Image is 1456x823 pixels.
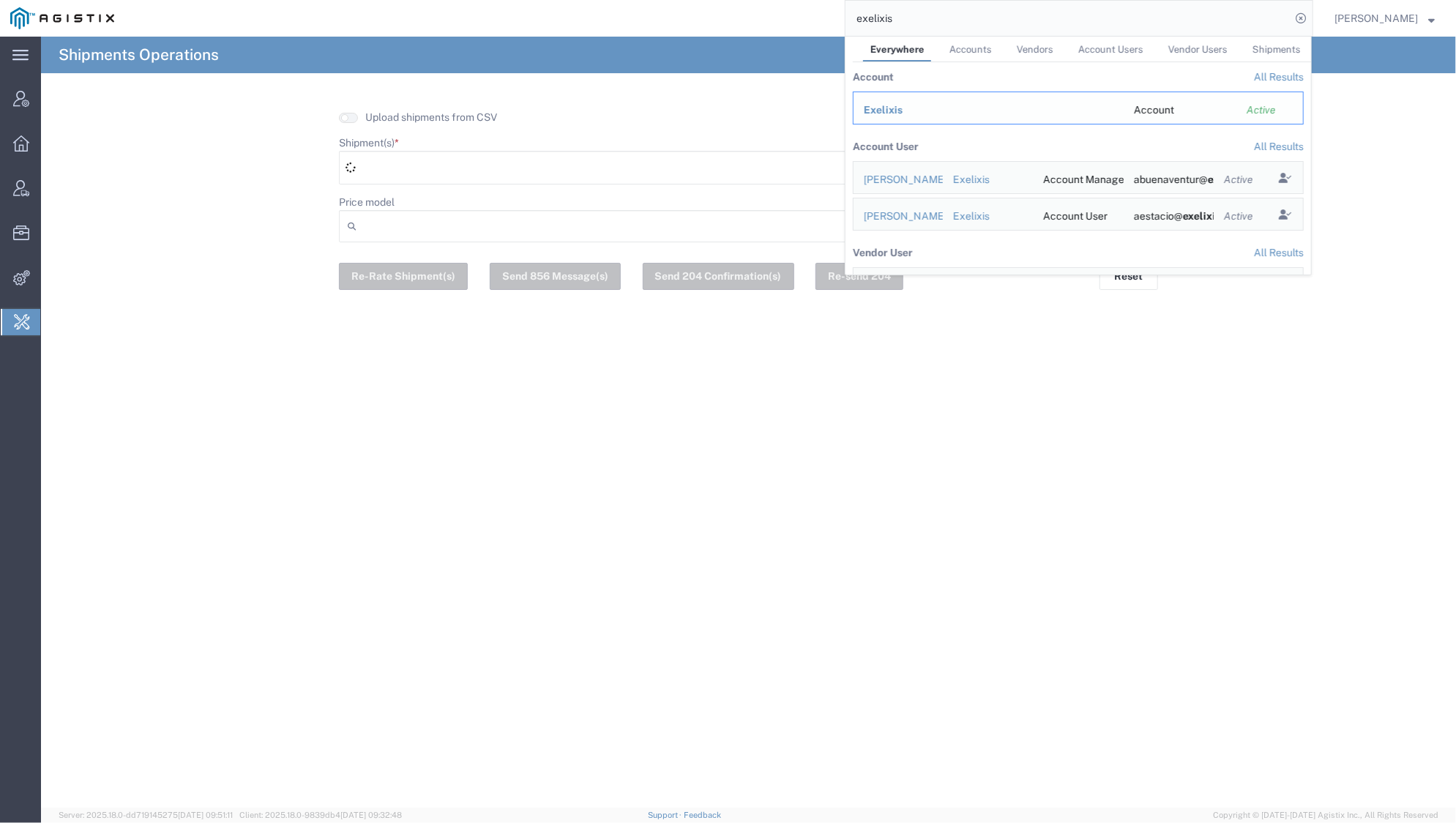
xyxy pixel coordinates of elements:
a: Feedback [684,811,721,819]
div: Exelixis [953,172,1023,187]
div: Alexander Estacio [864,209,933,224]
th: Account User [853,132,919,161]
span: Vendor Users [1168,44,1228,55]
span: Abbie Wilkiemeyer [1334,10,1418,26]
div: Exelixis [864,103,1113,118]
span: Vendors [1017,44,1053,55]
div: Active [1224,172,1258,187]
a: View all vendor users found by criterion [1254,247,1304,258]
span: Account Users [1078,44,1143,55]
button: [PERSON_NAME] [1334,10,1436,27]
div: Art Buenaventura [864,172,933,187]
div: Account Manager [1043,172,1113,187]
div: Active [1224,209,1258,224]
span: exelixis [1183,210,1220,222]
a: View all accounts found by criterion [1254,71,1304,83]
a: View all account users found by criterion [1254,141,1304,152]
span: [DATE] 09:51:11 [178,811,233,819]
div: aestacio@exelixis.com [1134,209,1203,224]
span: Client: 2025.18.0-9839db4 [239,811,402,819]
span: [DATE] 09:32:48 [340,811,402,819]
span: Copyright © [DATE]-[DATE] Agistix Inc., All Rights Reserved [1213,809,1438,822]
input: Search for shipment number, reference number [845,1,1291,36]
label: Shipment(s) [339,135,399,151]
div: Account User [1043,209,1113,224]
button: Reset [1100,263,1158,290]
th: Vendor User [853,238,913,267]
label: Price model [339,195,395,210]
h4: Shipments Operations [59,37,219,73]
div: abuenaventur@exelixis.com [1134,172,1203,187]
img: logo [10,7,114,29]
td: Account [1124,92,1236,124]
table: Search Results [853,62,1311,275]
span: Server: 2025.18.0-dd719145275 [59,811,233,819]
a: Support [648,811,684,819]
span: Exelixis [864,104,903,116]
th: Account [853,62,943,92]
div: Active [1247,103,1293,118]
span: exelixis [1208,174,1245,185]
span: Shipments [1252,44,1301,55]
label: Upload shipments from CSV [365,110,497,125]
span: Everywhere [870,44,925,55]
span: Accounts [949,44,992,55]
div: Exelixis [953,209,1023,224]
